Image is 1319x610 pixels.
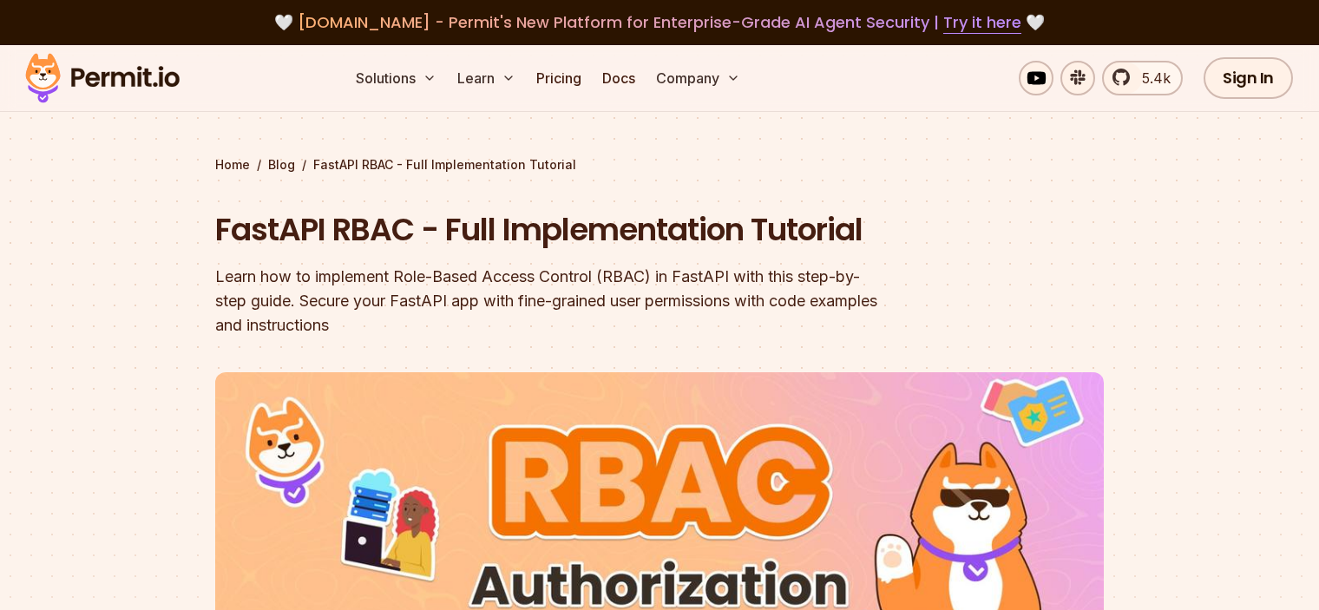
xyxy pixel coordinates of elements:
img: Permit logo [17,49,187,108]
div: 🤍 🤍 [42,10,1277,35]
a: Home [215,156,250,174]
button: Company [649,61,747,95]
button: Solutions [349,61,443,95]
button: Learn [450,61,522,95]
a: Blog [268,156,295,174]
a: Docs [595,61,642,95]
h1: FastAPI RBAC - Full Implementation Tutorial [215,208,882,252]
span: 5.4k [1132,68,1171,89]
a: Try it here [943,11,1021,34]
a: Pricing [529,61,588,95]
span: [DOMAIN_NAME] - Permit's New Platform for Enterprise-Grade AI Agent Security | [298,11,1021,33]
div: Learn how to implement Role-Based Access Control (RBAC) in FastAPI with this step-by-step guide. ... [215,265,882,338]
div: / / [215,156,1104,174]
a: 5.4k [1102,61,1183,95]
a: Sign In [1204,57,1293,99]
